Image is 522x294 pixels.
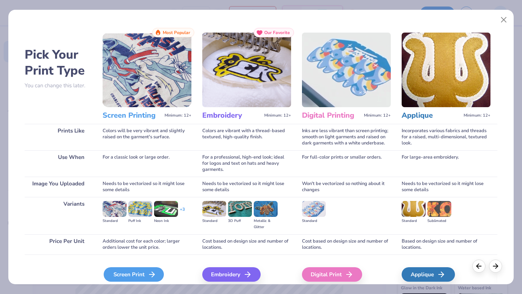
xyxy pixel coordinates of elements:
div: Embroidery [202,267,261,282]
div: Cost based on design size and number of locations. [302,234,391,255]
span: Minimum: 12+ [165,113,191,118]
span: Most Popular [163,30,190,35]
div: Use When [25,150,92,177]
img: Standard [302,201,326,217]
div: Additional cost for each color; larger orders lower the unit price. [103,234,191,255]
img: Standard [202,201,226,217]
img: Applique [402,33,490,107]
div: Inks are less vibrant than screen printing; smooth on light garments and raised on dark garments ... [302,124,391,150]
div: Digital Print [302,267,362,282]
div: For a classic look or large order. [103,150,191,177]
span: Minimum: 12+ [464,113,490,118]
div: Image You Uploaded [25,177,92,197]
div: Standard [202,218,226,224]
img: Embroidery [202,33,291,107]
div: For full-color prints or smaller orders. [302,150,391,177]
div: Neon Ink [154,218,178,224]
span: Our Favorite [264,30,290,35]
span: We'll vectorize your image. [202,283,291,289]
span: We'll vectorize your image. [402,283,490,289]
div: Incorporates various fabrics and threads for a raised, multi-dimensional, textured look. [402,124,490,150]
img: Puff Ink [128,201,152,217]
div: Needs to be vectorized so it might lose some details [202,177,291,197]
div: 3D Puff [228,218,252,224]
img: Standard [402,201,426,217]
p: You can change this later. [25,83,92,89]
div: For a professional, high-end look; ideal for logos and text on hats and heavy garments. [202,150,291,177]
div: Won't be vectorized so nothing about it changes [302,177,391,197]
div: Colors are vibrant with a thread-based textured, high-quality finish. [202,124,291,150]
div: Colors will be very vibrant and slightly raised on the garment's surface. [103,124,191,150]
h3: Embroidery [202,111,261,120]
div: + 3 [180,206,185,219]
h3: Digital Printing [302,111,361,120]
div: Price Per Unit [25,234,92,255]
span: Minimum: 12+ [364,113,391,118]
img: Screen Printing [103,33,191,107]
span: Minimum: 12+ [264,113,291,118]
div: Needs to be vectorized so it might lose some details [402,177,490,197]
img: Standard [103,201,127,217]
div: Metallic & Glitter [254,218,278,230]
img: Metallic & Glitter [254,201,278,217]
span: We'll vectorize your image. [103,283,191,289]
div: Standard [402,218,426,224]
h3: Applique [402,111,461,120]
img: Neon Ink [154,201,178,217]
div: Standard [302,218,326,224]
div: Sublimated [427,218,451,224]
div: Cost based on design size and number of locations. [202,234,291,255]
div: Applique [402,267,455,282]
div: Screen Print [104,267,164,282]
div: Variants [25,197,92,234]
div: For large-area embroidery. [402,150,490,177]
div: Standard [103,218,127,224]
img: Sublimated [427,201,451,217]
button: Close [497,13,511,27]
img: Digital Printing [302,33,391,107]
div: Prints Like [25,124,92,150]
h2: Pick Your Print Type [25,47,92,79]
div: Puff Ink [128,218,152,224]
div: Based on design size and number of locations. [402,234,490,255]
img: 3D Puff [228,201,252,217]
div: Needs to be vectorized so it might lose some details [103,177,191,197]
h3: Screen Printing [103,111,162,120]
